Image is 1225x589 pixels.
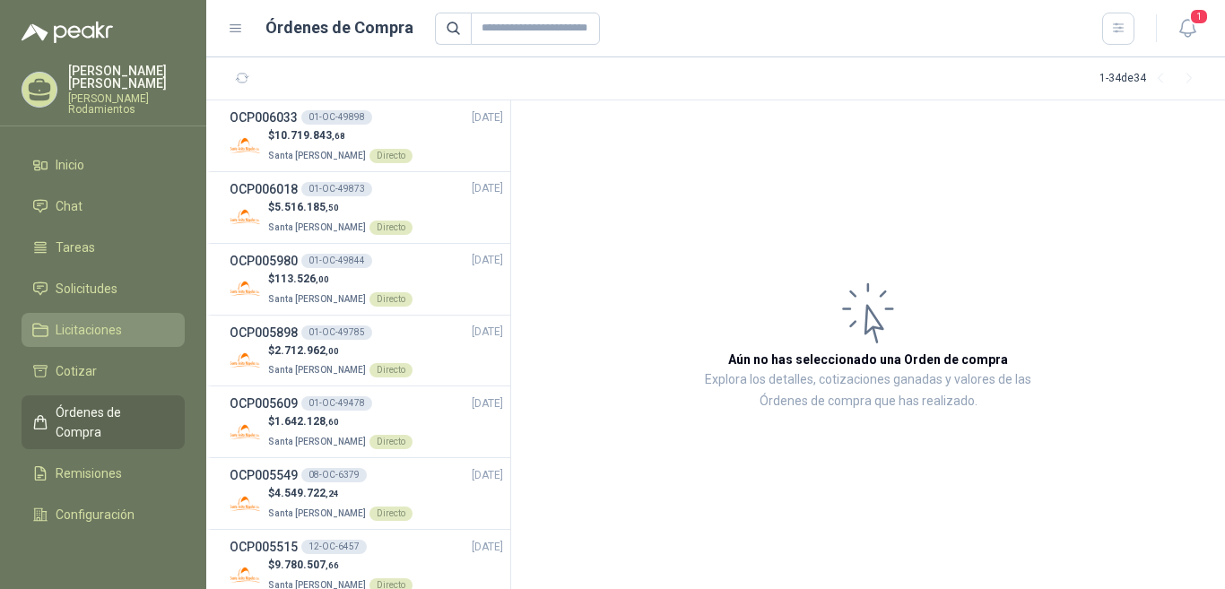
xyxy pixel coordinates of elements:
img: Company Logo [230,130,261,161]
span: Remisiones [56,463,122,483]
p: $ [268,485,413,502]
a: OCP00601801-OC-49873[DATE] Company Logo$5.516.185,50Santa [PERSON_NAME]Directo [230,179,503,236]
a: OCP00560901-OC-49478[DATE] Company Logo$1.642.128,60Santa [PERSON_NAME]Directo [230,394,503,450]
p: $ [268,199,413,216]
h3: OCP005980 [230,251,298,271]
span: Configuración [56,505,135,524]
span: Licitaciones [56,320,122,340]
a: Solicitudes [22,272,185,306]
span: 5.516.185 [274,201,339,213]
a: Configuración [22,498,185,532]
a: OCP00598001-OC-49844[DATE] Company Logo$113.526,00Santa [PERSON_NAME]Directo [230,251,503,307]
div: Directo [369,435,413,449]
span: Inicio [56,155,84,175]
span: Santa [PERSON_NAME] [268,437,366,446]
span: ,60 [326,417,339,427]
img: Company Logo [230,416,261,447]
span: [DATE] [472,252,503,269]
img: Company Logo [230,344,261,376]
span: Cotizar [56,361,97,381]
h3: OCP006033 [230,108,298,127]
span: 2.712.962 [274,344,339,357]
span: Santa [PERSON_NAME] [268,222,366,232]
h3: OCP005609 [230,394,298,413]
button: 1 [1171,13,1203,45]
span: Chat [56,196,83,216]
a: Inicio [22,148,185,182]
a: Chat [22,189,185,223]
a: OCP00603301-OC-49898[DATE] Company Logo$10.719.843,68Santa [PERSON_NAME]Directo [230,108,503,164]
h3: OCP005515 [230,537,298,557]
div: 08-OC-6379 [301,468,367,482]
span: [DATE] [472,109,503,126]
span: 9.780.507 [274,559,339,571]
img: Logo peakr [22,22,113,43]
div: 12-OC-6457 [301,540,367,554]
h3: Aún no has seleccionado una Orden de compra [728,350,1008,369]
p: $ [268,271,413,288]
div: 01-OC-49478 [301,396,372,411]
div: 01-OC-49898 [301,110,372,125]
a: Cotizar [22,354,185,388]
a: Tareas [22,230,185,264]
h3: OCP005549 [230,465,298,485]
span: [DATE] [472,324,503,341]
span: [DATE] [472,395,503,412]
a: Licitaciones [22,313,185,347]
span: Órdenes de Compra [56,403,168,442]
span: Santa [PERSON_NAME] [268,365,366,375]
p: [PERSON_NAME] [PERSON_NAME] [68,65,185,90]
span: ,66 [326,560,339,570]
p: $ [268,413,413,430]
span: ,68 [332,131,345,141]
span: [DATE] [472,539,503,556]
div: 01-OC-49785 [301,325,372,340]
a: OCP00554908-OC-6379[DATE] Company Logo$4.549.722,24Santa [PERSON_NAME]Directo [230,465,503,522]
span: ,00 [316,274,329,284]
span: ,00 [326,346,339,356]
p: [PERSON_NAME] Rodamientos [68,93,185,115]
div: Directo [369,221,413,235]
a: Manuales y ayuda [22,539,185,573]
h3: OCP005898 [230,323,298,342]
div: Directo [369,149,413,163]
span: Santa [PERSON_NAME] [268,294,366,304]
span: Solicitudes [56,279,117,299]
span: ,50 [326,203,339,212]
span: ,24 [326,489,339,498]
span: Santa [PERSON_NAME] [268,508,366,518]
span: 113.526 [274,273,329,285]
p: Explora los detalles, cotizaciones ganadas y valores de las Órdenes de compra que has realizado. [691,369,1046,412]
a: Órdenes de Compra [22,395,185,449]
img: Company Logo [230,488,261,519]
div: Directo [369,292,413,307]
p: $ [268,127,413,144]
a: Remisiones [22,456,185,490]
span: [DATE] [472,180,503,197]
p: $ [268,342,413,359]
div: 01-OC-49844 [301,254,372,268]
span: 1.642.128 [274,415,339,428]
div: 1 - 34 de 34 [1099,65,1203,93]
span: Santa [PERSON_NAME] [268,151,366,160]
img: Company Logo [230,273,261,305]
a: OCP00589801-OC-49785[DATE] Company Logo$2.712.962,00Santa [PERSON_NAME]Directo [230,323,503,379]
div: 01-OC-49873 [301,182,372,196]
img: Company Logo [230,202,261,233]
span: 1 [1189,8,1209,25]
span: Tareas [56,238,95,257]
span: 10.719.843 [274,129,345,142]
div: Directo [369,507,413,521]
span: [DATE] [472,467,503,484]
div: Directo [369,363,413,377]
h3: OCP006018 [230,179,298,199]
p: $ [268,557,413,574]
span: 4.549.722 [274,487,339,499]
h1: Órdenes de Compra [265,15,413,40]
